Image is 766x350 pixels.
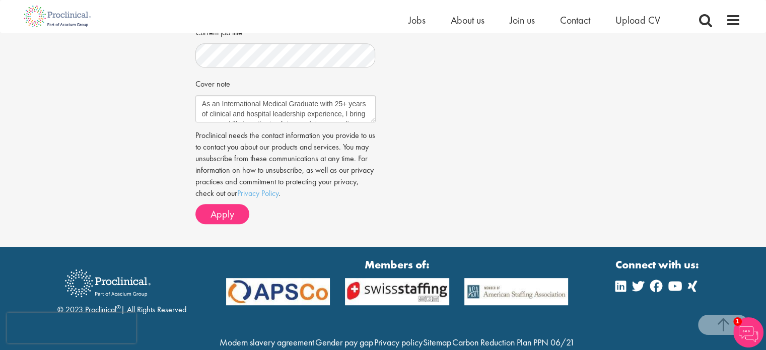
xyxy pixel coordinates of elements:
textarea: As an International Medical Graduate with 25+ years of clinical and hospital leadership experienc... [195,95,376,122]
img: Chatbot [733,317,763,347]
a: Carbon Reduction Plan PPN 06/21 [452,336,575,348]
a: Jobs [408,14,426,27]
a: Privacy Policy [237,188,278,198]
img: APSCo [337,278,457,306]
label: Cover note [195,75,230,90]
strong: Connect with us: [615,257,701,272]
a: Modern slavery agreement [220,336,314,348]
img: Proclinical Recruitment [57,262,158,304]
button: Apply [195,204,249,224]
iframe: reCAPTCHA [7,313,136,343]
a: Join us [510,14,535,27]
a: Sitemap [423,336,451,348]
a: About us [451,14,484,27]
a: Privacy policy [374,336,422,348]
sup: ® [116,303,121,311]
div: © 2023 Proclinical | All Rights Reserved [57,262,186,316]
p: Proclinical needs the contact information you provide to us to contact you about our products and... [195,130,376,199]
a: Upload CV [615,14,660,27]
span: 1 [733,317,742,326]
img: APSCo [457,278,576,306]
span: Apply [211,207,234,221]
a: Contact [560,14,590,27]
strong: Members of: [226,257,569,272]
a: Gender pay gap [315,336,373,348]
img: APSCo [219,278,338,306]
